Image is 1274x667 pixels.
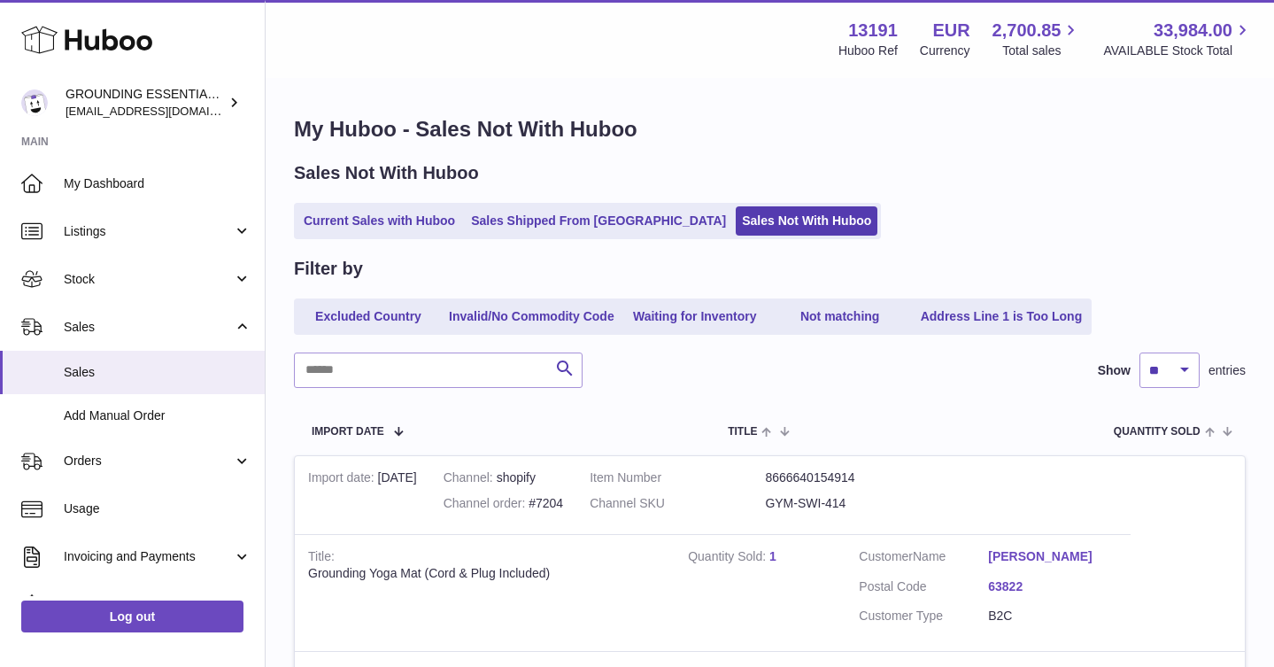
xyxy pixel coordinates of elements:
[64,364,251,381] span: Sales
[308,565,661,582] div: Grounding Yoga Mat (Cord & Plug Included)
[64,223,233,240] span: Listings
[465,206,732,236] a: Sales Shipped From [GEOGRAPHIC_DATA]
[297,206,461,236] a: Current Sales with Huboo
[64,548,233,565] span: Invoicing and Payments
[66,86,225,120] div: GROUNDING ESSENTIALS INTERNATIONAL SLU
[859,549,913,563] span: Customer
[443,302,621,331] a: Invalid/No Commodity Code
[308,549,335,568] strong: Title
[624,302,766,331] a: Waiting for Inventory
[444,470,497,489] strong: Channel
[1103,19,1253,59] a: 33,984.00 AVAILABLE Stock Total
[1002,43,1081,59] span: Total sales
[64,500,251,517] span: Usage
[21,601,243,632] a: Log out
[66,104,260,118] span: [EMAIL_ADDRESS][DOMAIN_NAME]
[688,549,769,568] strong: Quantity Sold
[312,426,384,438] span: Import date
[294,115,1246,143] h1: My Huboo - Sales Not With Huboo
[859,578,988,600] dt: Postal Code
[932,19,969,43] strong: EUR
[992,19,1082,59] a: 2,700.85 Total sales
[920,43,970,59] div: Currency
[1208,362,1246,379] span: entries
[1154,19,1232,43] span: 33,984.00
[64,175,251,192] span: My Dashboard
[988,608,1117,624] dd: B2C
[1114,426,1201,438] span: Quantity Sold
[728,426,757,438] span: Title
[859,548,988,570] dt: Name
[838,43,898,59] div: Huboo Ref
[64,407,251,424] span: Add Manual Order
[848,19,898,43] strong: 13191
[765,469,940,486] dd: 8666640154914
[915,302,1089,331] a: Address Line 1 is Too Long
[736,206,877,236] a: Sales Not With Huboo
[988,548,1117,565] a: [PERSON_NAME]
[590,469,765,486] dt: Item Number
[1103,43,1253,59] span: AVAILABLE Stock Total
[769,302,911,331] a: Not matching
[64,319,233,336] span: Sales
[297,302,439,331] a: Excluded Country
[64,453,233,469] span: Orders
[765,495,940,512] dd: GYM-SWI-414
[769,549,776,563] a: 1
[988,578,1117,595] a: 63822
[308,470,378,489] strong: Import date
[992,19,1062,43] span: 2,700.85
[444,496,529,515] strong: Channel order
[294,257,363,281] h2: Filter by
[590,495,765,512] dt: Channel SKU
[444,495,563,512] div: #7204
[859,608,988,624] dt: Customer Type
[294,161,479,185] h2: Sales Not With Huboo
[1098,362,1131,379] label: Show
[21,89,48,116] img: espenwkopperud@gmail.com
[64,271,233,288] span: Stock
[295,456,430,534] td: [DATE]
[444,469,563,486] div: shopify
